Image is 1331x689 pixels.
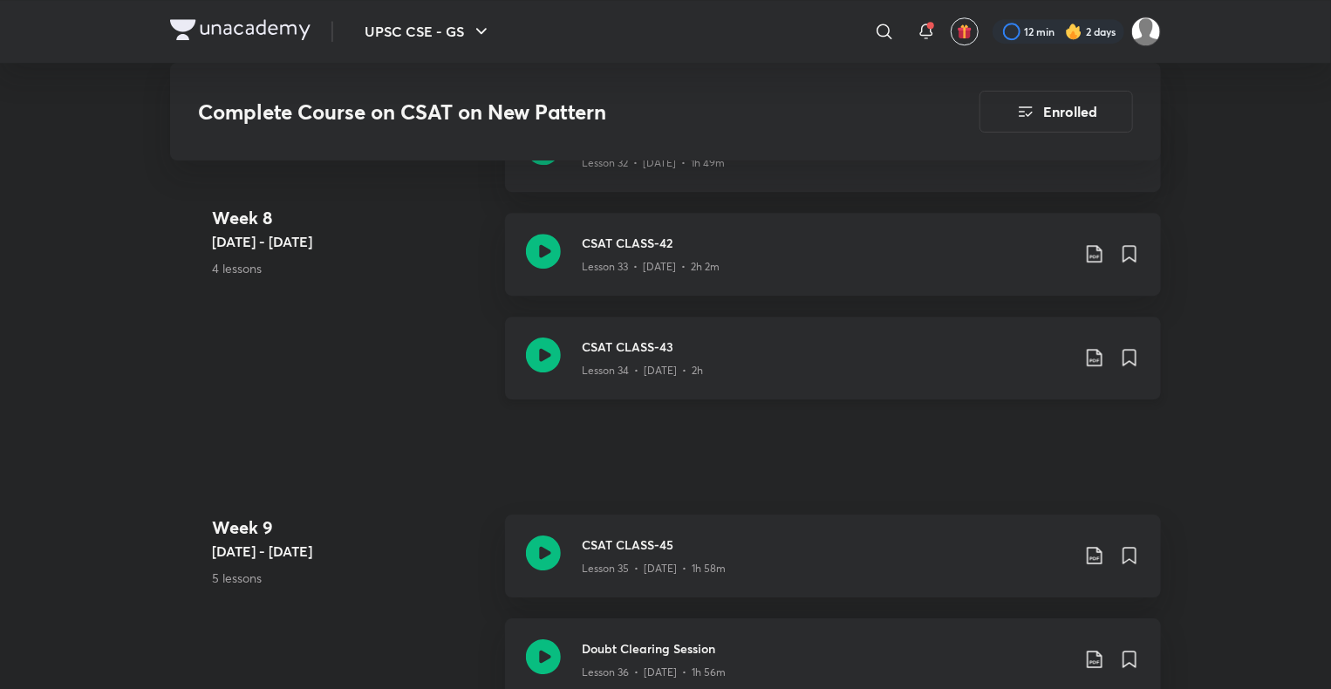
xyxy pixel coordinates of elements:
[582,665,726,680] p: Lesson 36 • [DATE] • 1h 56m
[505,515,1161,618] a: CSAT CLASS-45Lesson 35 • [DATE] • 1h 58m
[582,259,720,275] p: Lesson 33 • [DATE] • 2h 2m
[582,234,1070,252] h3: CSAT CLASS-42
[582,536,1070,554] h3: CSAT CLASS-45
[212,231,491,252] h5: [DATE] - [DATE]
[957,24,973,39] img: avatar
[979,91,1133,133] button: Enrolled
[212,515,491,541] h4: Week 9
[198,99,881,125] h3: Complete Course on CSAT on New Pattern
[212,205,491,231] h4: Week 8
[505,213,1161,317] a: CSAT CLASS-42Lesson 33 • [DATE] • 2h 2m
[212,259,491,277] p: 4 lessons
[582,155,725,171] p: Lesson 32 • [DATE] • 1h 49m
[1065,23,1082,40] img: streak
[170,19,311,44] a: Company Logo
[582,561,726,576] p: Lesson 35 • [DATE] • 1h 58m
[170,19,311,40] img: Company Logo
[212,541,491,562] h5: [DATE] - [DATE]
[212,569,491,587] p: 5 lessons
[505,109,1161,213] a: CSAT CLASS-41Lesson 32 • [DATE] • 1h 49m
[354,14,502,49] button: UPSC CSE - GS
[582,363,703,379] p: Lesson 34 • [DATE] • 2h
[505,317,1161,420] a: CSAT CLASS-43Lesson 34 • [DATE] • 2h
[582,338,1070,356] h3: CSAT CLASS-43
[951,17,979,45] button: avatar
[1131,17,1161,46] img: Abhijeet Srivastav
[582,639,1070,658] h3: Doubt Clearing Session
